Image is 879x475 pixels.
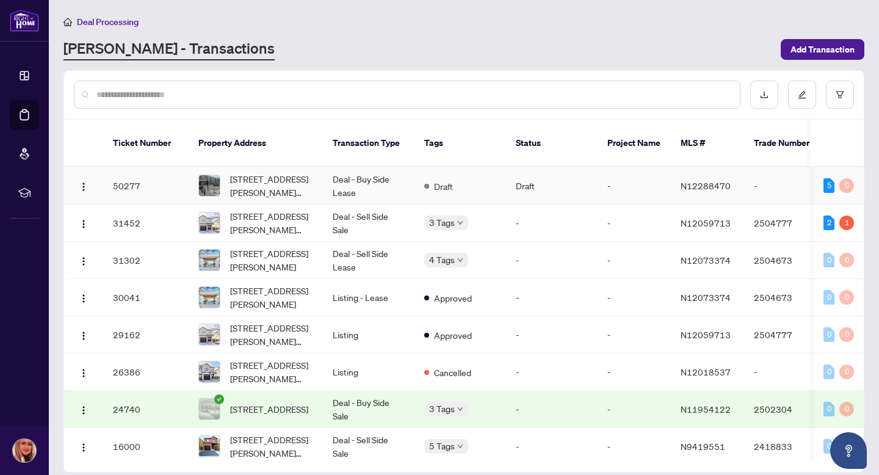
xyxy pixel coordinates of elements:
[681,366,731,377] span: N12018537
[681,180,731,191] span: N12288470
[598,167,671,205] td: -
[323,167,414,205] td: Deal - Buy Side Lease
[681,404,731,415] span: N11954122
[103,167,189,205] td: 50277
[323,120,414,167] th: Transaction Type
[103,242,189,279] td: 31302
[77,16,139,27] span: Deal Processing
[230,402,308,416] span: [STREET_ADDRESS]
[434,328,472,342] span: Approved
[103,205,189,242] td: 31452
[79,182,89,192] img: Logo
[79,405,89,415] img: Logo
[74,213,93,233] button: Logo
[74,437,93,456] button: Logo
[429,439,455,453] span: 5 Tags
[323,279,414,316] td: Listing - Lease
[457,220,463,226] span: down
[74,362,93,382] button: Logo
[598,391,671,428] td: -
[506,242,598,279] td: -
[750,81,778,109] button: download
[79,443,89,452] img: Logo
[199,212,220,233] img: thumbnail-img
[781,39,864,60] button: Add Transaction
[429,402,455,416] span: 3 Tags
[830,432,867,469] button: Open asap
[74,399,93,419] button: Logo
[681,292,731,303] span: N12073374
[598,205,671,242] td: -
[414,120,506,167] th: Tags
[323,242,414,279] td: Deal - Sell Side Lease
[744,120,830,167] th: Trade Number
[506,354,598,391] td: -
[823,290,834,305] div: 0
[230,433,313,460] span: [STREET_ADDRESS][PERSON_NAME][PERSON_NAME]
[323,205,414,242] td: Deal - Sell Side Sale
[839,402,854,416] div: 0
[13,439,36,462] img: Profile Icon
[199,399,220,419] img: thumbnail-img
[681,217,731,228] span: N12059713
[598,120,671,167] th: Project Name
[744,428,830,465] td: 2418833
[839,178,854,193] div: 0
[429,253,455,267] span: 4 Tags
[214,394,224,404] span: check-circle
[823,178,834,193] div: 5
[457,443,463,449] span: down
[74,250,93,270] button: Logo
[199,324,220,345] img: thumbnail-img
[506,120,598,167] th: Status
[681,441,725,452] span: N9419551
[434,366,471,379] span: Cancelled
[839,327,854,342] div: 0
[230,172,313,199] span: [STREET_ADDRESS][PERSON_NAME][PERSON_NAME]
[79,368,89,378] img: Logo
[457,257,463,263] span: down
[744,316,830,354] td: 2504777
[323,354,414,391] td: Listing
[230,321,313,348] span: [STREET_ADDRESS][PERSON_NAME][PERSON_NAME]
[839,290,854,305] div: 0
[506,279,598,316] td: -
[681,255,731,266] span: N12073374
[230,247,313,274] span: [STREET_ADDRESS][PERSON_NAME]
[199,250,220,270] img: thumbnail-img
[230,358,313,385] span: [STREET_ADDRESS][PERSON_NAME][PERSON_NAME]
[323,391,414,428] td: Deal - Buy Side Sale
[103,316,189,354] td: 29162
[744,354,830,391] td: -
[74,325,93,344] button: Logo
[506,205,598,242] td: -
[79,219,89,229] img: Logo
[823,364,834,379] div: 0
[323,316,414,354] td: Listing
[79,294,89,303] img: Logo
[103,354,189,391] td: 26386
[681,329,731,340] span: N12059713
[788,81,816,109] button: edit
[74,288,93,307] button: Logo
[506,428,598,465] td: -
[103,279,189,316] td: 30041
[323,428,414,465] td: Deal - Sell Side Sale
[429,216,455,230] span: 3 Tags
[760,90,769,99] span: download
[434,179,453,193] span: Draft
[230,284,313,311] span: [STREET_ADDRESS][PERSON_NAME]
[103,391,189,428] td: 24740
[823,216,834,230] div: 2
[823,327,834,342] div: 0
[434,291,472,305] span: Approved
[230,209,313,236] span: [STREET_ADDRESS][PERSON_NAME][PERSON_NAME]
[506,316,598,354] td: -
[506,167,598,205] td: Draft
[790,40,855,59] span: Add Transaction
[79,256,89,266] img: Logo
[598,242,671,279] td: -
[63,18,72,26] span: home
[823,402,834,416] div: 0
[79,331,89,341] img: Logo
